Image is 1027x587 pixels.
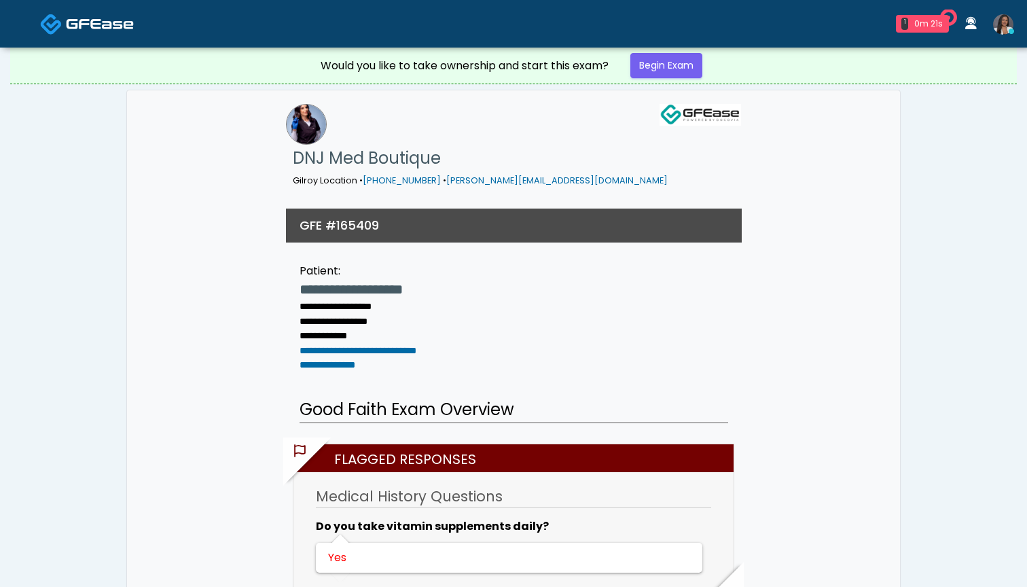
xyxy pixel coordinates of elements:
h3: Medical History Questions [316,486,711,508]
small: Gilroy Location [293,175,668,186]
div: Yes [328,550,687,566]
a: [PHONE_NUMBER] [363,175,441,186]
a: Begin Exam [630,53,702,78]
img: Anjali Nandakumar [993,14,1013,35]
img: DNJ Med Boutique [286,104,327,145]
a: Docovia [40,1,134,46]
a: 1 0m 21s [888,10,957,38]
h2: Flagged Responses [300,444,734,472]
div: Patient: [300,263,416,279]
h3: GFE #165409 [300,217,379,234]
img: Docovia [40,13,62,35]
img: Docovia [66,17,134,31]
div: 1 [901,18,908,30]
span: • [443,175,446,186]
b: Do you take vitamin supplements daily? [316,518,549,534]
a: [PERSON_NAME][EMAIL_ADDRESS][DOMAIN_NAME] [446,175,668,186]
h1: DNJ Med Boutique [293,145,668,172]
span: • [359,175,363,186]
img: GFEase Logo [660,104,741,126]
div: 0m 21s [914,18,943,30]
h2: Good Faith Exam Overview [300,397,728,423]
div: Would you like to take ownership and start this exam? [321,58,609,74]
